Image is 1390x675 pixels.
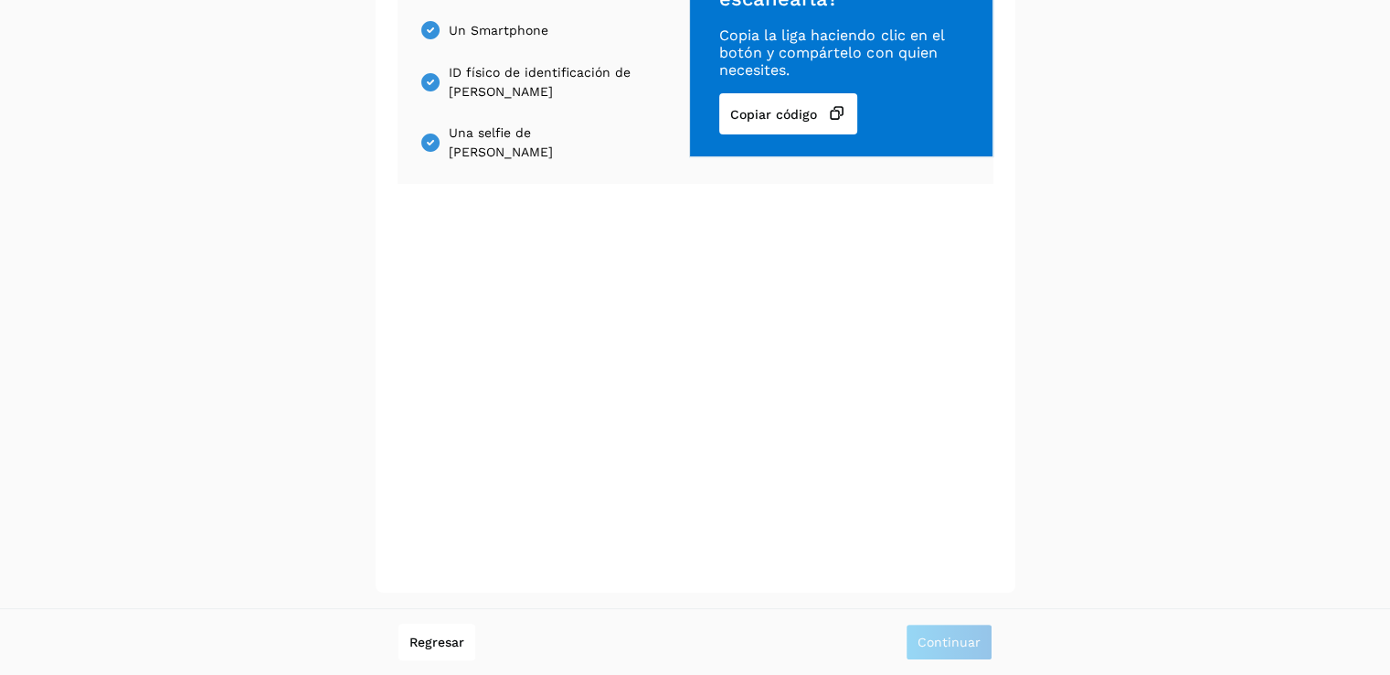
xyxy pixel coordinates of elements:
[409,636,464,648] span: Regresar
[918,636,981,648] span: Continuar
[719,27,962,80] span: Copia la liga haciendo clic en el botón y compártelo con quien necesites.
[398,624,475,660] button: Regresar
[449,63,639,102] span: ID físico de identificación de [PERSON_NAME]
[398,228,993,565] iframe: Incode
[719,93,857,134] button: Copiar código
[449,123,639,162] span: Una selfie de [PERSON_NAME]
[449,21,548,40] span: Un Smartphone
[906,624,992,660] button: Continuar
[730,108,817,121] span: Copiar código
